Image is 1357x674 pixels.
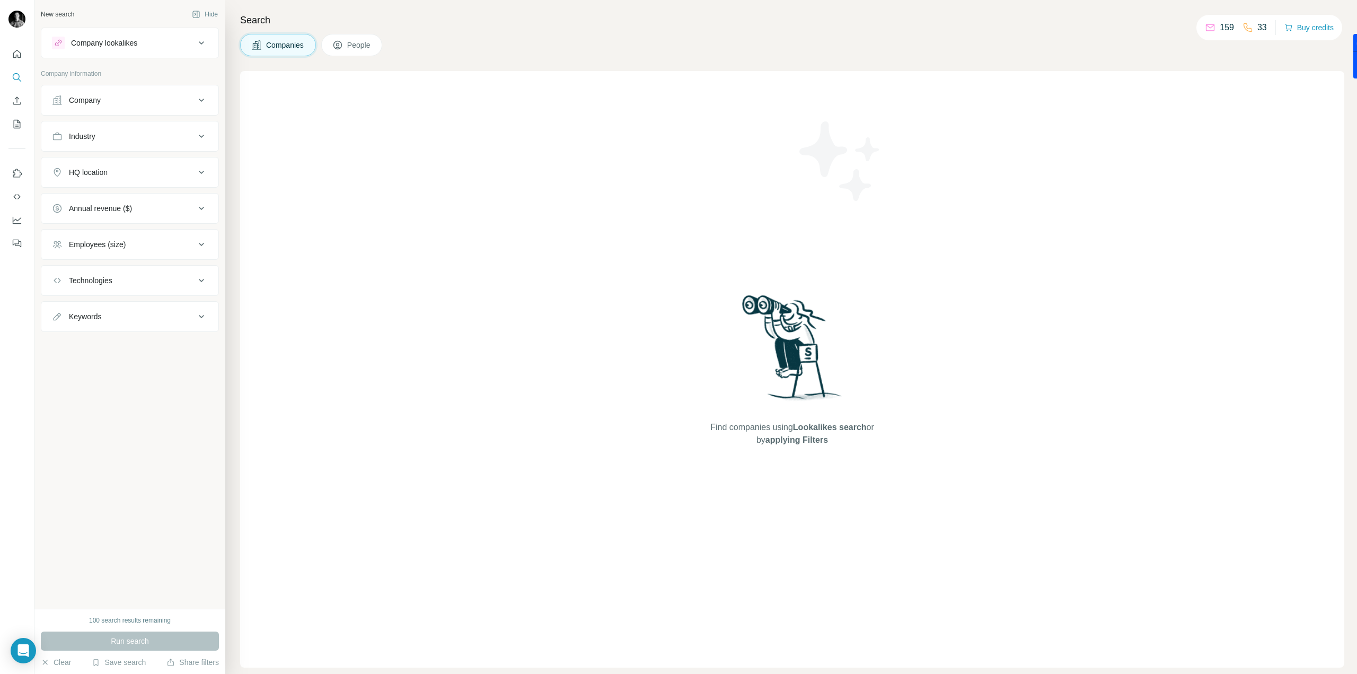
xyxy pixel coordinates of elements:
[41,304,218,329] button: Keywords
[793,423,867,432] span: Lookalikes search
[8,91,25,110] button: Enrich CSV
[347,40,372,50] span: People
[41,10,74,19] div: New search
[89,616,171,625] div: 100 search results remaining
[1220,21,1234,34] p: 159
[69,167,108,178] div: HQ location
[41,69,219,78] p: Company information
[41,160,218,185] button: HQ location
[69,239,126,250] div: Employees (size)
[184,6,225,22] button: Hide
[41,124,218,149] button: Industry
[41,30,218,56] button: Company lookalikes
[8,11,25,28] img: Avatar
[69,311,101,322] div: Keywords
[1284,20,1334,35] button: Buy credits
[41,196,218,221] button: Annual revenue ($)
[737,292,848,410] img: Surfe Illustration - Woman searching with binoculars
[8,211,25,230] button: Dashboard
[69,275,112,286] div: Technologies
[41,657,71,668] button: Clear
[41,268,218,293] button: Technologies
[69,95,101,106] div: Company
[69,131,95,142] div: Industry
[8,187,25,206] button: Use Surfe API
[69,203,132,214] div: Annual revenue ($)
[92,657,146,668] button: Save search
[8,68,25,87] button: Search
[765,435,828,444] span: applying Filters
[8,115,25,134] button: My lists
[166,657,219,668] button: Share filters
[8,164,25,183] button: Use Surfe on LinkedIn
[11,638,36,663] div: Open Intercom Messenger
[240,13,1344,28] h4: Search
[8,234,25,253] button: Feedback
[792,113,888,209] img: Surfe Illustration - Stars
[41,87,218,113] button: Company
[266,40,305,50] span: Companies
[71,38,137,48] div: Company lookalikes
[41,232,218,257] button: Employees (size)
[1257,21,1267,34] p: 33
[8,45,25,64] button: Quick start
[707,421,877,447] span: Find companies using or by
